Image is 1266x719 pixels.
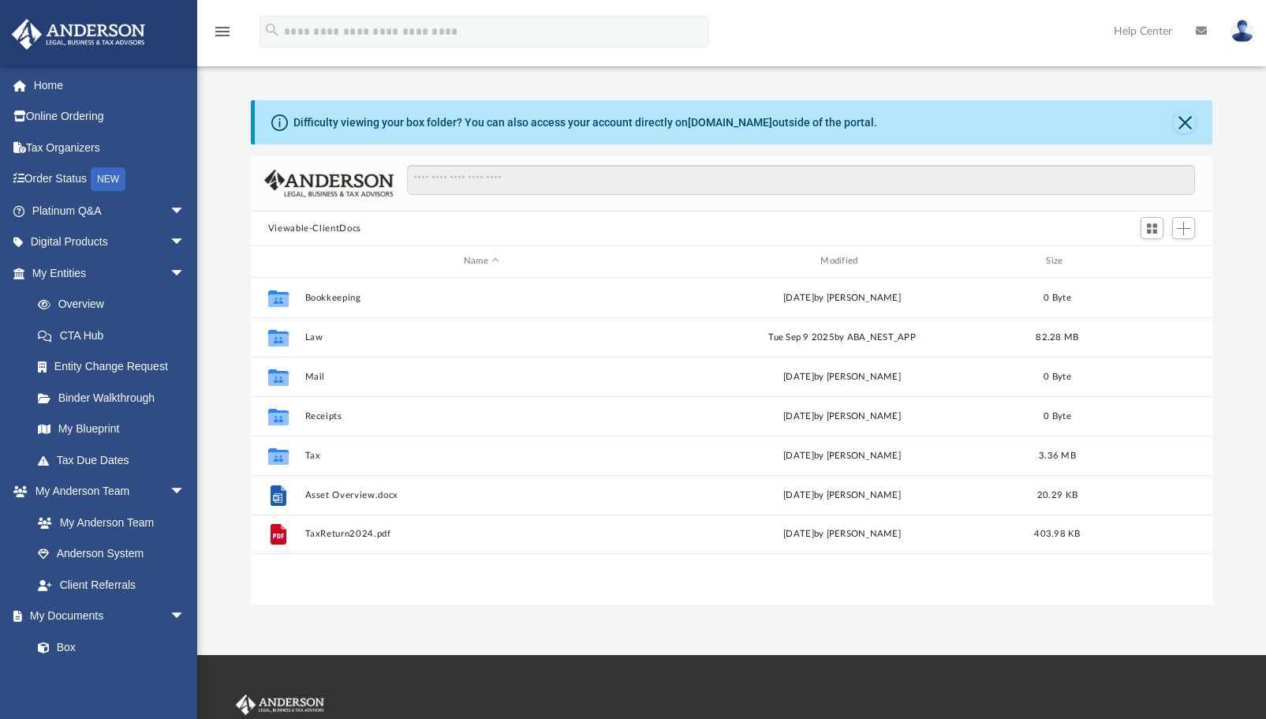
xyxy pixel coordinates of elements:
span: arrow_drop_down [170,257,201,290]
span: 20.29 KB [1037,490,1077,499]
button: Add [1172,217,1196,239]
a: My Entitiesarrow_drop_down [11,257,209,289]
a: Tax Due Dates [22,444,209,476]
button: Switch to Grid View [1141,217,1164,239]
a: Entity Change Request [22,351,209,383]
div: Name [304,254,658,268]
a: menu [213,30,232,41]
div: [DATE] by [PERSON_NAME] [665,409,1018,423]
div: [DATE] by [PERSON_NAME] [665,448,1018,462]
a: Tax Organizers [11,132,209,163]
div: Tue Sep 9 2025 by ABA_NEST_APP [665,330,1018,344]
div: id [258,254,297,268]
div: grid [251,278,1213,605]
a: My Anderson Team [22,507,193,538]
span: arrow_drop_down [170,227,201,259]
span: 403.98 KB [1034,530,1080,538]
a: My Blueprint [22,414,201,445]
i: search [263,21,281,39]
button: Asset Overview.docx [304,490,658,500]
span: 0 Byte [1044,293,1071,301]
div: Size [1025,254,1089,268]
div: [DATE] by [PERSON_NAME] [665,369,1018,384]
a: Binder Walkthrough [22,382,209,414]
a: Client Referrals [22,569,201,601]
div: [DATE] by [PERSON_NAME] [665,488,1018,502]
a: My Anderson Teamarrow_drop_down [11,476,201,507]
a: Meeting Minutes [22,663,201,695]
a: Digital Productsarrow_drop_down [11,227,209,258]
button: Bookkeeping [304,293,658,303]
div: NEW [91,167,125,191]
i: menu [213,22,232,41]
span: arrow_drop_down [170,601,201,633]
div: id [1096,254,1206,268]
span: 3.36 MB [1039,451,1076,459]
img: Anderson Advisors Platinum Portal [7,19,150,50]
img: User Pic [1231,20,1254,43]
a: Home [11,69,209,101]
a: [DOMAIN_NAME] [688,116,772,129]
a: Anderson System [22,538,201,570]
a: Box [22,631,193,663]
a: Order StatusNEW [11,163,209,196]
input: Search files and folders [407,165,1195,195]
button: Tax [304,451,658,461]
div: [DATE] by [PERSON_NAME] [665,527,1018,541]
button: Viewable-ClientDocs [268,222,361,236]
button: Mail [304,372,658,382]
a: Online Ordering [11,101,209,133]
button: Law [304,332,658,343]
button: Receipts [304,411,658,421]
div: Modified [665,254,1019,268]
div: [DATE] by [PERSON_NAME] [665,290,1018,305]
a: Platinum Q&Aarrow_drop_down [11,195,209,227]
img: Anderson Advisors Platinum Portal [233,695,327,715]
span: 82.28 MB [1036,332,1078,341]
a: CTA Hub [22,320,209,351]
a: My Documentsarrow_drop_down [11,601,201,632]
button: Close [1174,111,1196,133]
span: arrow_drop_down [170,476,201,508]
span: arrow_drop_down [170,195,201,227]
span: 0 Byte [1044,372,1071,380]
a: Overview [22,289,209,320]
span: 0 Byte [1044,411,1071,420]
div: Difficulty viewing your box folder? You can also access your account directly on outside of the p... [293,114,877,131]
button: TaxReturn2024.pdf [304,529,658,539]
